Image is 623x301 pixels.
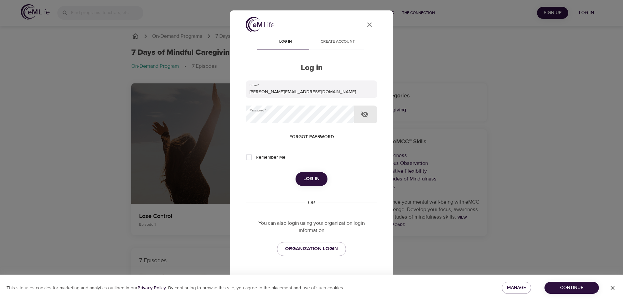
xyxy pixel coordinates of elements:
[246,63,377,73] h2: Log in
[246,17,274,32] img: logo
[263,38,308,45] span: Log in
[277,242,346,256] a: ORGANIZATION LOGIN
[362,17,377,33] button: close
[256,154,285,161] span: Remember Me
[138,285,166,291] b: Privacy Policy
[296,172,327,186] button: Log in
[287,131,337,143] button: Forgot password
[507,284,526,292] span: Manage
[289,133,334,141] span: Forgot password
[315,38,360,45] span: Create account
[305,199,318,207] div: OR
[303,175,320,183] span: Log in
[246,35,377,50] div: disabled tabs example
[550,284,594,292] span: Continue
[285,245,338,253] span: ORGANIZATION LOGIN
[246,220,377,235] p: You can also login using your organization login information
